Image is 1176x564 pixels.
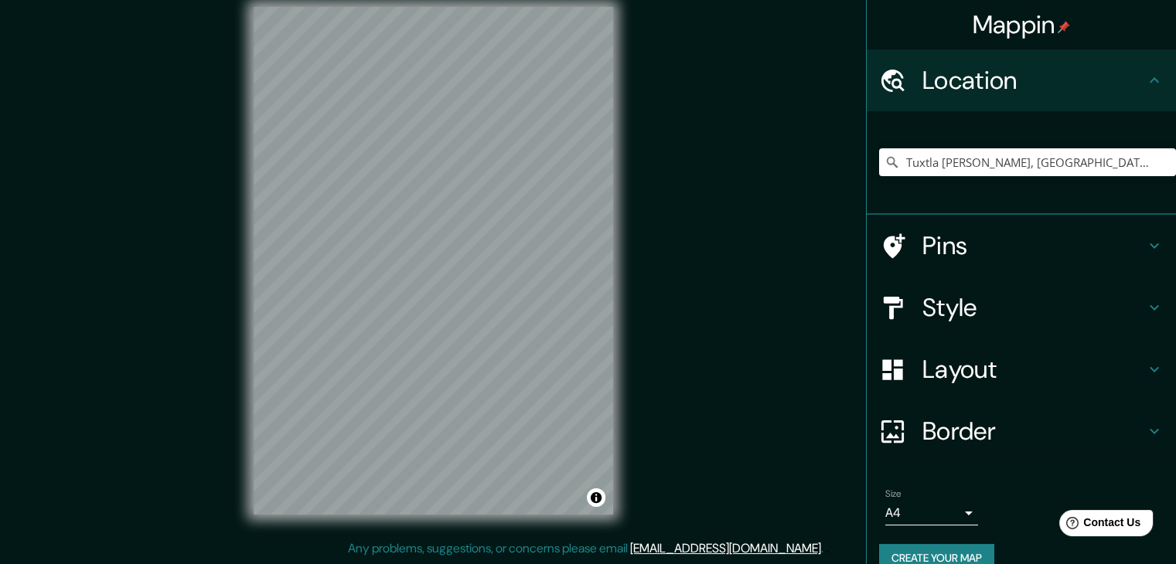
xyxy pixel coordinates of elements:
[922,354,1145,385] h4: Layout
[867,49,1176,111] div: Location
[922,416,1145,447] h4: Border
[630,540,821,556] a: [EMAIL_ADDRESS][DOMAIN_NAME]
[885,501,978,525] div: A4
[879,148,1176,176] input: Pick your city or area
[1058,21,1070,33] img: pin-icon.png
[867,215,1176,277] div: Pins
[922,230,1145,261] h4: Pins
[1038,504,1159,547] iframe: Help widget launcher
[973,9,1071,40] h4: Mappin
[922,292,1145,323] h4: Style
[867,277,1176,338] div: Style
[348,539,823,558] p: Any problems, suggestions, or concerns please email .
[867,338,1176,400] div: Layout
[867,400,1176,462] div: Border
[885,488,902,501] label: Size
[254,7,613,515] canvas: Map
[587,488,605,507] button: Toggle attribution
[823,539,826,558] div: .
[922,65,1145,96] h4: Location
[826,539,829,558] div: .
